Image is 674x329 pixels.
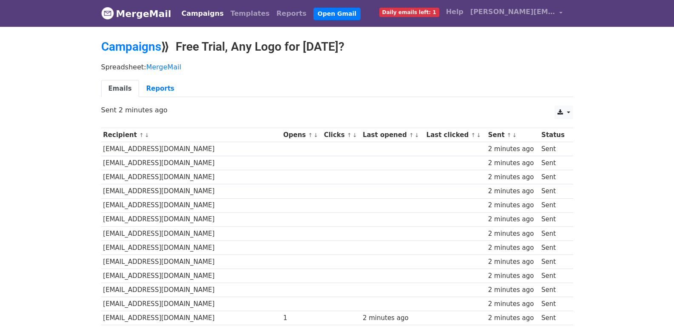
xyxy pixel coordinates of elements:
[347,132,352,138] a: ↑
[486,128,539,142] th: Sent
[539,283,569,297] td: Sent
[361,128,424,142] th: Last opened
[415,132,419,138] a: ↓
[539,156,569,170] td: Sent
[539,128,569,142] th: Status
[101,7,114,20] img: MergeMail logo
[488,200,537,210] div: 2 minutes ago
[539,311,569,325] td: Sent
[101,63,573,72] p: Spreadsheet:
[363,313,422,323] div: 2 minutes ago
[139,132,144,138] a: ↑
[470,7,555,17] span: [PERSON_NAME][EMAIL_ADDRESS][DOMAIN_NAME]
[467,3,566,23] a: [PERSON_NAME][EMAIL_ADDRESS][DOMAIN_NAME]
[539,142,569,156] td: Sent
[488,313,537,323] div: 2 minutes ago
[409,132,414,138] a: ↑
[488,257,537,267] div: 2 minutes ago
[139,80,182,97] a: Reports
[308,132,313,138] a: ↑
[353,132,357,138] a: ↓
[488,215,537,224] div: 2 minutes ago
[101,142,282,156] td: [EMAIL_ADDRESS][DOMAIN_NAME]
[101,40,573,54] h2: ⟫ Free Trial, Any Logo for [DATE]?
[145,132,149,138] a: ↓
[283,313,320,323] div: 1
[101,226,282,240] td: [EMAIL_ADDRESS][DOMAIN_NAME]
[313,8,361,20] a: Open Gmail
[488,243,537,253] div: 2 minutes ago
[488,158,537,168] div: 2 minutes ago
[101,212,282,226] td: [EMAIL_ADDRESS][DOMAIN_NAME]
[101,184,282,198] td: [EMAIL_ADDRESS][DOMAIN_NAME]
[539,269,569,283] td: Sent
[376,3,443,20] a: Daily emails left: 1
[178,5,227,22] a: Campaigns
[488,172,537,182] div: 2 minutes ago
[443,3,467,20] a: Help
[488,271,537,281] div: 2 minutes ago
[101,198,282,212] td: [EMAIL_ADDRESS][DOMAIN_NAME]
[507,132,512,138] a: ↑
[101,269,282,283] td: [EMAIL_ADDRESS][DOMAIN_NAME]
[539,255,569,269] td: Sent
[424,128,486,142] th: Last clicked
[476,132,481,138] a: ↓
[101,5,171,23] a: MergeMail
[101,40,161,54] a: Campaigns
[488,229,537,239] div: 2 minutes ago
[539,297,569,311] td: Sent
[512,132,517,138] a: ↓
[488,285,537,295] div: 2 minutes ago
[227,5,273,22] a: Templates
[101,80,139,97] a: Emails
[539,226,569,240] td: Sent
[281,128,322,142] th: Opens
[101,170,282,184] td: [EMAIL_ADDRESS][DOMAIN_NAME]
[101,128,282,142] th: Recipient
[379,8,439,17] span: Daily emails left: 1
[101,106,573,114] p: Sent 2 minutes ago
[488,186,537,196] div: 2 minutes ago
[101,255,282,269] td: [EMAIL_ADDRESS][DOMAIN_NAME]
[488,299,537,309] div: 2 minutes ago
[539,198,569,212] td: Sent
[101,240,282,255] td: [EMAIL_ADDRESS][DOMAIN_NAME]
[101,297,282,311] td: [EMAIL_ADDRESS][DOMAIN_NAME]
[146,63,181,71] a: MergeMail
[273,5,310,22] a: Reports
[322,128,361,142] th: Clicks
[539,184,569,198] td: Sent
[101,283,282,297] td: [EMAIL_ADDRESS][DOMAIN_NAME]
[471,132,475,138] a: ↑
[101,156,282,170] td: [EMAIL_ADDRESS][DOMAIN_NAME]
[539,170,569,184] td: Sent
[313,132,318,138] a: ↓
[488,144,537,154] div: 2 minutes ago
[539,212,569,226] td: Sent
[101,311,282,325] td: [EMAIL_ADDRESS][DOMAIN_NAME]
[539,240,569,255] td: Sent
